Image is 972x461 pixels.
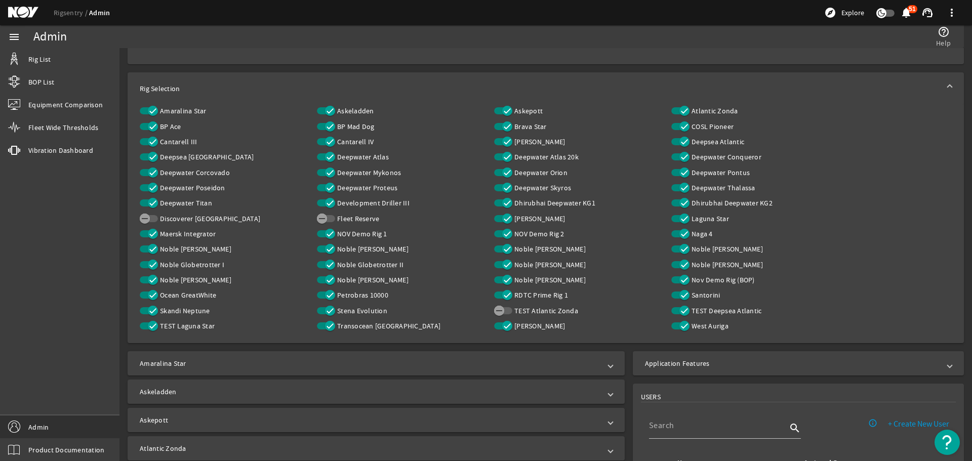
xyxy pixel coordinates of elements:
label: TEST Atlantic Zonda [512,306,578,316]
label: Noble [PERSON_NAME] [690,260,763,270]
span: Vibration Dashboard [28,145,93,155]
label: Petrobras 10000 [335,290,388,300]
label: Deepwater Proteus [335,183,397,193]
label: Deepwater Mykonos [335,167,401,178]
label: RDTC Prime Rig 1 [512,290,568,300]
label: Deepsea Atlantic [690,137,744,147]
label: Development Driller III [335,198,410,208]
label: Skandi Neptune [158,306,210,316]
label: Noble Globetrotter I [158,260,224,270]
mat-panel-title: Askepott [140,415,600,425]
label: TEST Laguna Star [158,321,215,331]
mat-icon: info_outline [868,418,877,428]
label: Dhirubhai Deepwater KG2 [690,198,773,208]
mat-expansion-panel-header: Atlantic Zonda [128,436,625,460]
i: search [789,422,801,434]
mat-expansion-panel-header: Askeladden [128,380,625,404]
span: Help [936,38,951,48]
span: Admin [28,422,49,432]
label: Deepwater Atlas 20k [512,152,579,162]
label: Cantarell III [158,137,197,147]
label: Discoverer [GEOGRAPHIC_DATA] [158,214,260,224]
mat-icon: help_outline [938,26,950,38]
label: Stena Evolution [335,306,387,316]
mat-panel-title: Application Features [645,358,940,368]
label: Askepott [512,106,543,116]
label: [PERSON_NAME] [512,214,565,224]
label: Ocean GreatWhite [158,290,216,300]
div: Admin [33,32,67,42]
span: Product Documentation [28,445,104,455]
label: BP Ace [158,121,181,132]
button: Explore [820,5,868,21]
label: Deepwater Poseidon [158,183,225,193]
mat-panel-title: Rig Selection [140,83,940,94]
label: Noble [PERSON_NAME] [512,244,586,254]
label: COSL Pioneer [690,121,734,132]
label: Nov Demo Rig (BOP) [690,275,755,285]
label: Noble [PERSON_NAME] [158,275,231,285]
button: more_vert [940,1,964,25]
button: + Create New User [880,415,957,433]
label: Atlantic Zonda [690,106,738,116]
label: Deepwater Titan [158,198,212,208]
mat-icon: notifications [900,7,912,19]
label: Deepwater Atlas [335,152,389,162]
label: Deepwater Orion [512,167,568,178]
mat-expansion-panel-header: Application Features [633,351,964,375]
mat-panel-title: Amaralina Star [140,358,600,368]
mat-icon: menu [8,31,20,43]
label: Deepwater Thalassa [690,183,755,193]
mat-panel-title: Askeladden [140,387,600,397]
mat-expansion-panel-header: Amaralina Star [128,351,625,375]
span: BOP List [28,77,54,87]
mat-icon: explore [824,7,836,19]
span: Fleet Wide Thresholds [28,122,98,133]
label: [PERSON_NAME] [512,137,565,147]
mat-icon: support_agent [921,7,934,19]
label: Amaralina Star [158,106,207,116]
label: NOV Demo Rig 1 [335,229,387,239]
mat-expansion-panel-header: Rig Selection [128,72,964,105]
mat-icon: vibration [8,144,20,156]
label: TEST Deepsea Atlantic [690,306,761,316]
label: West Auriga [690,321,728,331]
label: Noble [PERSON_NAME] [690,244,763,254]
mat-panel-title: Atlantic Zonda [140,443,600,453]
label: [PERSON_NAME] [512,321,565,331]
label: Deepwater Corcovado [158,167,230,178]
label: Naga 4 [690,229,713,239]
label: Noble Globetrotter II [335,260,403,270]
label: Cantarell IV [335,137,374,147]
label: Fleet Reserve [335,214,379,224]
span: + Create New User [888,419,949,429]
button: Open Resource Center [935,430,960,455]
label: Deepsea [GEOGRAPHIC_DATA] [158,152,254,162]
label: Transocean [GEOGRAPHIC_DATA] [335,321,440,331]
label: Deepwater Skyros [512,183,571,193]
label: Maersk Integrator [158,229,216,239]
input: Search [649,420,787,432]
label: Askeladden [335,106,374,116]
span: Rig List [28,54,51,64]
a: Rigsentry [54,8,89,17]
label: Noble [PERSON_NAME] [335,244,409,254]
label: Noble [PERSON_NAME] [512,260,586,270]
a: Admin [89,8,110,18]
label: Deepwater Pontus [690,167,750,178]
label: NOV Demo Rig 2 [512,229,564,239]
span: Explore [841,8,864,18]
label: Noble [PERSON_NAME] [335,275,409,285]
span: Equipment Comparison [28,100,103,110]
label: BP Mad Dog [335,121,375,132]
label: Deepwater Conqueror [690,152,761,162]
div: Rig Selection [128,105,964,343]
label: Brava Star [512,121,547,132]
mat-expansion-panel-header: Askepott [128,408,625,432]
button: 51 [901,8,911,18]
label: Santorini [690,290,720,300]
label: Dhirubhai Deepwater KG1 [512,198,595,208]
label: Noble [PERSON_NAME] [158,244,231,254]
label: Noble [PERSON_NAME] [512,275,586,285]
label: Laguna Star [690,214,729,224]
